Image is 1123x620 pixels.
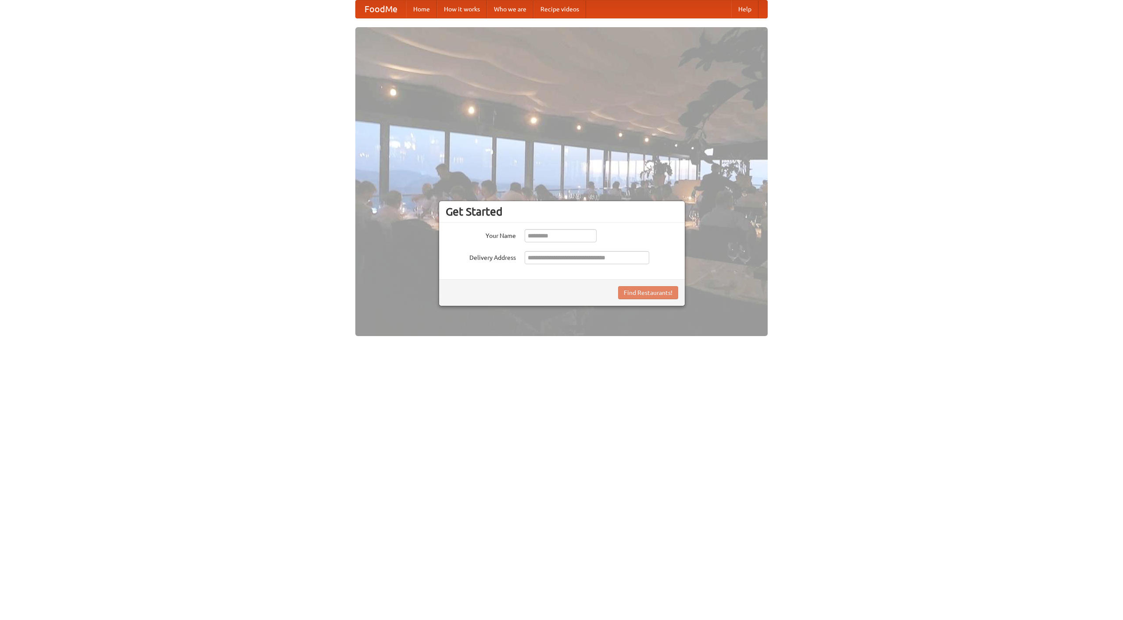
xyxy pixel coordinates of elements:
a: Help [731,0,758,18]
a: Recipe videos [533,0,586,18]
a: How it works [437,0,487,18]
h3: Get Started [446,205,678,218]
a: Who we are [487,0,533,18]
label: Your Name [446,229,516,240]
label: Delivery Address [446,251,516,262]
a: Home [406,0,437,18]
button: Find Restaurants! [618,286,678,299]
a: FoodMe [356,0,406,18]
